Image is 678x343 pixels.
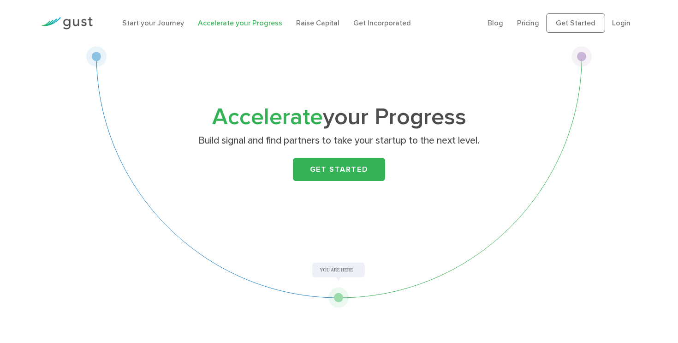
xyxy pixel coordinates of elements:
a: Get Incorporated [353,18,411,27]
a: Start your Journey [122,18,184,27]
a: Blog [488,18,503,27]
a: Raise Capital [296,18,339,27]
p: Build signal and find partners to take your startup to the next level. [161,134,518,147]
a: Pricing [517,18,539,27]
a: Login [612,18,630,27]
h1: your Progress [157,107,521,128]
img: Gust Logo [41,17,93,30]
a: Get Started [293,158,385,181]
a: Accelerate your Progress [198,18,282,27]
span: Accelerate [212,103,323,131]
a: Get Started [546,13,605,33]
